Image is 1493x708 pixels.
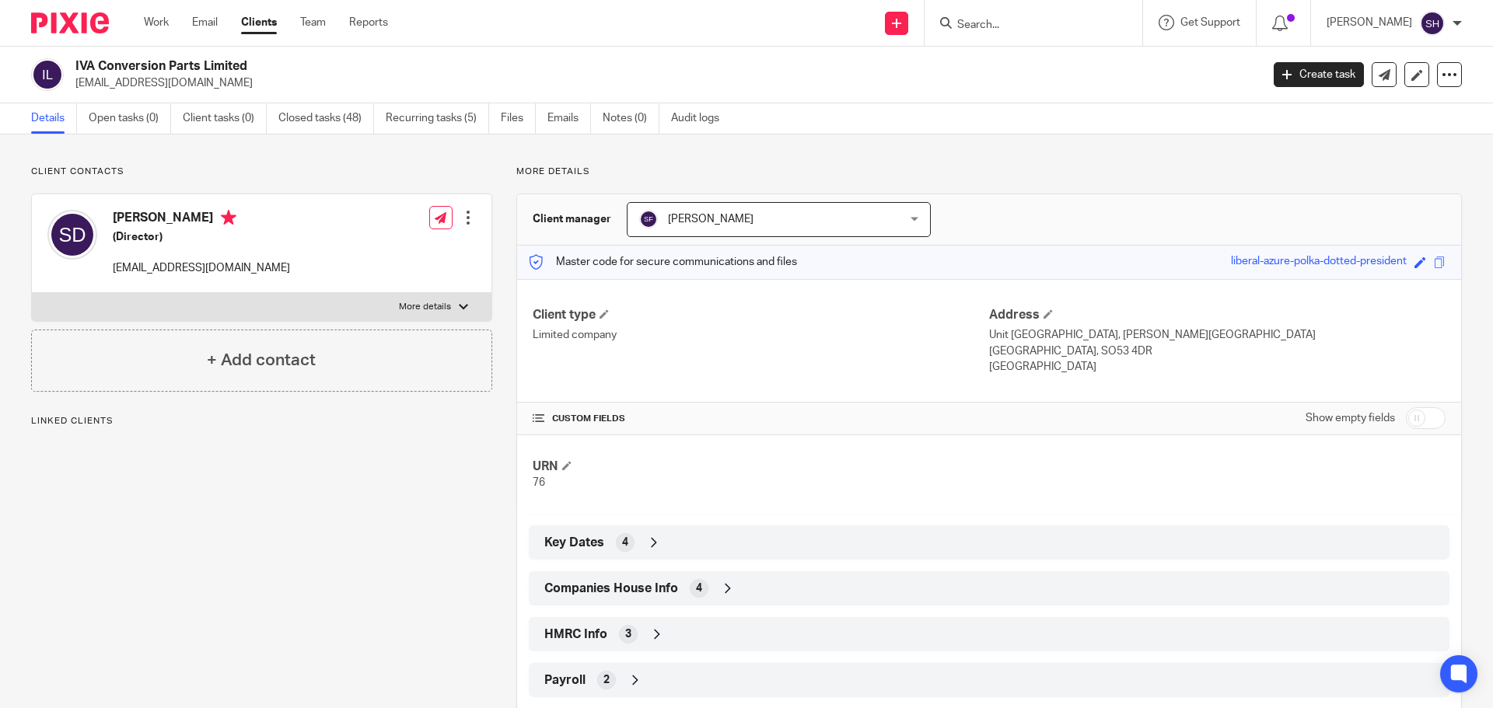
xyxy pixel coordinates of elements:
p: Client contacts [31,166,492,178]
p: [GEOGRAPHIC_DATA], SO53 4DR [989,344,1446,359]
p: Limited company [533,327,989,343]
p: [EMAIL_ADDRESS][DOMAIN_NAME] [113,260,290,276]
span: 4 [696,581,702,596]
span: Payroll [544,672,586,689]
h4: URN [533,459,989,475]
h4: [PERSON_NAME] [113,210,290,229]
h4: + Add contact [207,348,316,372]
a: Recurring tasks (5) [386,103,489,134]
span: HMRC Info [544,626,607,643]
a: Details [31,103,77,134]
span: [PERSON_NAME] [668,214,753,225]
img: Pixie [31,12,109,33]
h4: CUSTOM FIELDS [533,413,989,425]
img: svg%3E [1420,11,1445,36]
span: 2 [603,672,610,688]
p: Unit [GEOGRAPHIC_DATA], [PERSON_NAME][GEOGRAPHIC_DATA] [989,327,1446,343]
a: Closed tasks (48) [278,103,374,134]
a: Files [501,103,536,134]
a: Emails [547,103,591,134]
span: 3 [625,626,631,642]
a: Reports [349,15,388,30]
span: Key Dates [544,535,604,551]
p: [EMAIL_ADDRESS][DOMAIN_NAME] [75,75,1250,91]
p: Master code for secure communications and files [529,254,797,270]
h2: IVA Conversion Parts Limited [75,58,1016,75]
img: svg%3E [639,210,658,228]
p: More details [399,301,451,313]
span: Companies House Info [544,581,678,597]
a: Team [300,15,326,30]
a: Notes (0) [603,103,659,134]
span: 4 [622,535,628,550]
span: Get Support [1180,17,1240,28]
a: Open tasks (0) [89,103,171,134]
a: Audit logs [671,103,731,134]
h3: Client manager [533,211,611,227]
img: svg%3E [47,210,97,260]
input: Search [956,19,1096,33]
div: liberal-azure-polka-dotted-president [1231,253,1407,271]
a: Client tasks (0) [183,103,267,134]
label: Show empty fields [1306,410,1395,426]
a: Clients [241,15,277,30]
p: More details [516,166,1462,178]
a: Work [144,15,169,30]
p: Linked clients [31,415,492,427]
h4: Address [989,307,1446,323]
i: Primary [221,210,236,225]
p: [PERSON_NAME] [1327,15,1412,30]
a: Create task [1274,62,1364,87]
h5: (Director) [113,229,290,245]
h4: Client type [533,307,989,323]
img: svg%3E [31,58,64,91]
span: 76 [533,477,545,488]
a: Email [192,15,218,30]
p: [GEOGRAPHIC_DATA] [989,359,1446,375]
